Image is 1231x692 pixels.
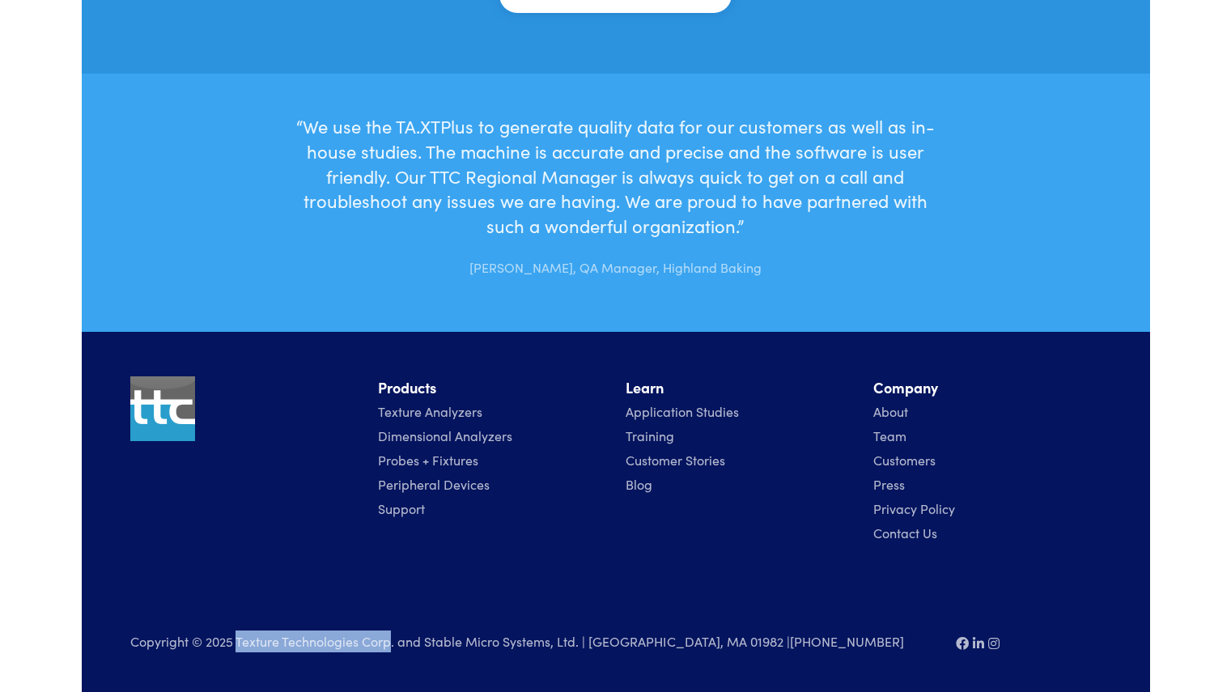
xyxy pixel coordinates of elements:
p: Copyright © 2025 Texture Technologies Corp. and Stable Micro Systems, Ltd. | [GEOGRAPHIC_DATA], M... [130,630,936,652]
h6: “We use the TA.XTPlus to generate quality data for our customers as well as in-house studies. The... [293,114,938,239]
a: Press [873,475,905,493]
a: Team [873,427,906,444]
a: Support [378,499,425,517]
a: Probes + Fixtures [378,451,478,469]
a: Training [626,427,674,444]
li: Learn [626,376,854,400]
a: About [873,402,908,420]
a: Customer Stories [626,451,725,469]
a: Blog [626,475,652,493]
li: Company [873,376,1102,400]
a: [PHONE_NUMBER] [790,632,904,650]
li: Products [378,376,606,400]
a: Contact Us [873,524,937,541]
a: Dimensional Analyzers [378,427,512,444]
a: Privacy Policy [873,499,955,517]
p: [PERSON_NAME], QA Manager, Highland Baking [293,245,938,278]
a: Application Studies [626,402,739,420]
a: Customers [873,451,936,469]
a: Texture Analyzers [378,402,482,420]
img: ttc_logo_1x1_v1.0.png [130,376,195,441]
a: Peripheral Devices [378,475,490,493]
